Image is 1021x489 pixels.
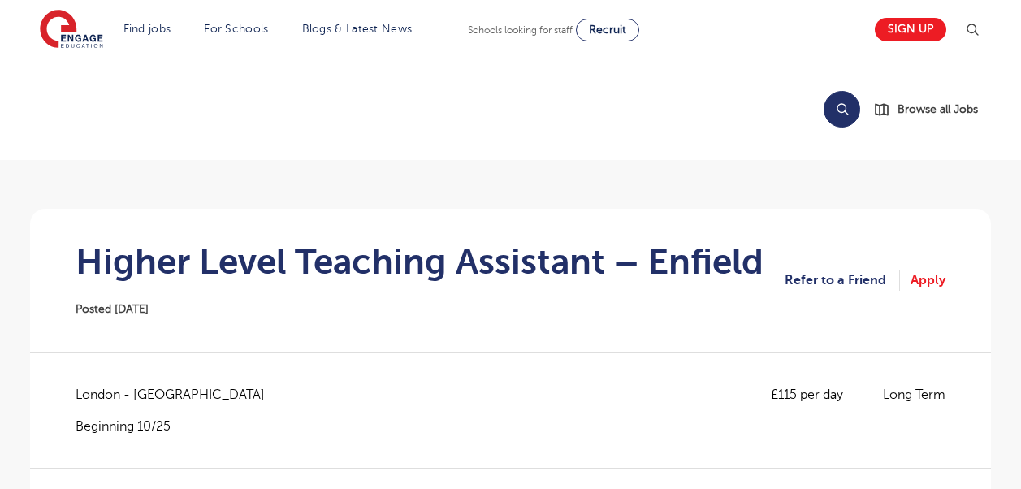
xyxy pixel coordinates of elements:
span: Schools looking for staff [468,24,573,36]
a: For Schools [204,23,268,35]
a: Blogs & Latest News [302,23,413,35]
a: Recruit [576,19,639,41]
p: £115 per day [771,384,863,405]
a: Sign up [875,18,946,41]
img: Engage Education [40,10,103,50]
a: Refer to a Friend [785,270,900,291]
a: Browse all Jobs [873,100,991,119]
span: London - [GEOGRAPHIC_DATA] [76,384,281,405]
span: Browse all Jobs [898,100,978,119]
p: Beginning 10/25 [76,418,281,435]
span: Recruit [589,24,626,36]
a: Find jobs [123,23,171,35]
h1: Higher Level Teaching Assistant – Enfield [76,241,764,282]
span: Posted [DATE] [76,303,149,315]
p: Long Term [883,384,945,405]
button: Search [824,91,860,128]
a: Apply [911,270,945,291]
